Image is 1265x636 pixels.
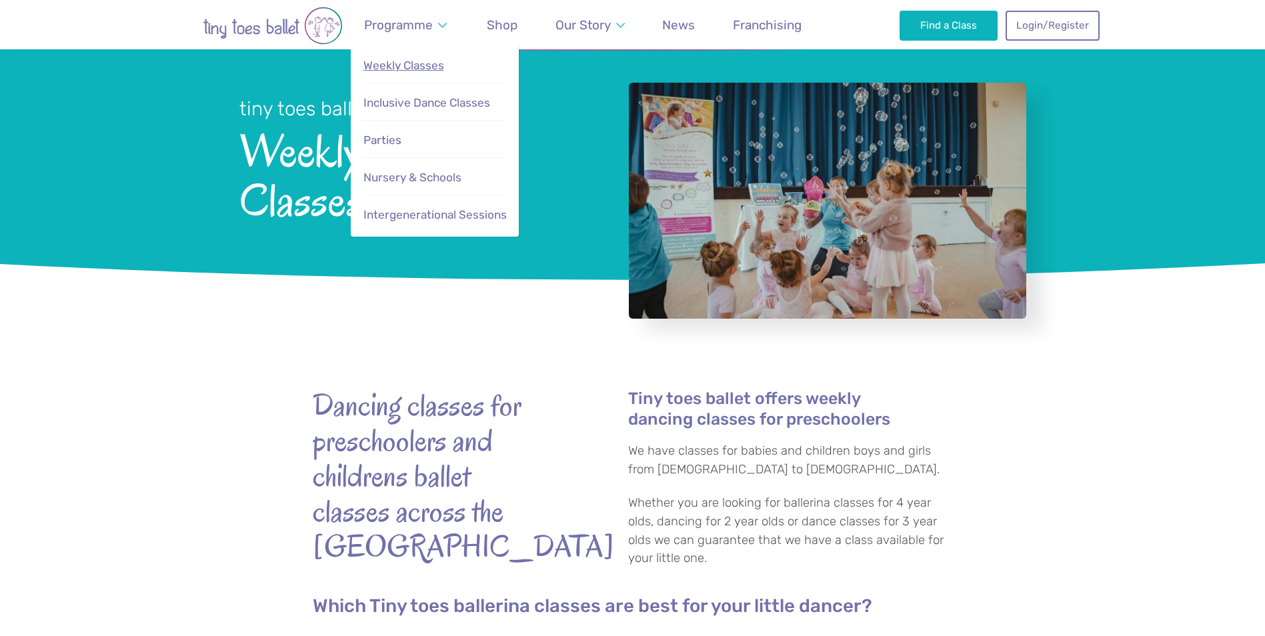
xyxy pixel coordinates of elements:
[1006,11,1099,40] a: Login/Register
[166,7,379,45] img: tiny toes ballet
[628,388,953,429] h4: Tiny toes ballet offers weekly
[313,595,953,617] h2: Which Tiny toes ballerina classes are best for your little dancer?
[662,17,695,33] span: News
[628,442,953,479] p: We have classes for babies and children boys and girls from [DEMOGRAPHIC_DATA] to [DEMOGRAPHIC_DA...
[363,208,507,221] span: Intergenerational Sessions
[362,51,507,80] a: Weekly Classes
[362,126,507,155] a: Parties
[362,89,507,117] a: Inclusive Dance Classes
[628,411,890,429] a: dancing classes for preschoolers
[656,9,702,41] a: News
[239,97,370,120] small: tiny toes ballet
[363,133,401,147] span: Parties
[487,17,517,33] span: Shop
[358,9,453,41] a: Programme
[239,122,593,225] span: Weekly Dancing Classes
[313,388,553,564] strong: Dancing classes for preschoolers and childrens ballet classes across the [GEOGRAPHIC_DATA]
[363,96,490,109] span: Inclusive Dance Classes
[555,17,611,33] span: Our Story
[363,59,444,72] span: Weekly Classes
[481,9,524,41] a: Shop
[628,494,953,567] p: Whether you are looking for ballerina classes for 4 year olds, dancing for 2 year olds or dance c...
[362,163,507,192] a: Nursery & Schools
[733,17,802,33] span: Franchising
[549,9,631,41] a: Our Story
[364,17,433,33] span: Programme
[362,201,507,229] a: Intergenerational Sessions
[727,9,808,41] a: Franchising
[900,11,998,40] a: Find a Class
[363,171,461,184] span: Nursery & Schools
